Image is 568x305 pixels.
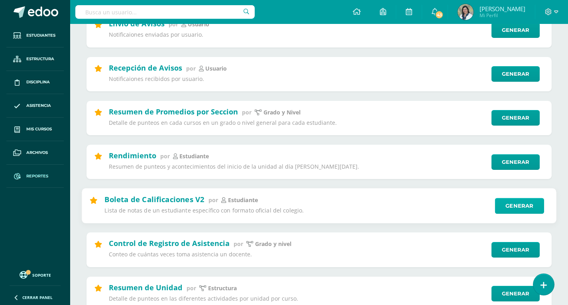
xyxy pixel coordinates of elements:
span: por [160,152,170,160]
p: Grado y Nivel [263,109,301,116]
span: por [242,108,252,116]
a: Soporte [10,269,61,280]
span: Estudiantes [26,32,55,39]
p: Usuario [205,65,227,72]
a: Disciplina [6,71,64,94]
p: Notificaiones recibidos por usuario. [109,75,486,83]
a: Generar [491,242,540,258]
p: Notificaiones enviadas por usuario. [109,31,486,38]
a: Archivos [6,141,64,165]
span: por [186,65,196,72]
a: Generar [491,66,540,82]
a: Generar [491,22,540,38]
span: Soporte [32,272,51,278]
h2: Resumen de Promedios por Seccion [109,107,238,116]
span: Archivos [26,150,48,156]
p: Resumen de punteos y acontecimientos del inicio de la unidad al día [PERSON_NAME][DATE]. [109,163,486,170]
span: Mi Perfil [480,12,525,19]
p: Lista de notas de un estudiante específico con formato oficial del colegio. [104,207,489,214]
h2: Recepción de Avisos [109,63,182,73]
span: [PERSON_NAME] [480,5,525,13]
a: Generar [491,110,540,126]
a: Reportes [6,165,64,188]
a: Mis cursos [6,118,64,141]
a: Asistencia [6,94,64,118]
span: por [234,240,243,248]
p: Conteo de cuántas veces toma asistencia un docente. [109,251,486,258]
span: Disciplina [26,79,50,85]
p: Usuario [188,21,209,28]
span: Asistencia [26,102,51,109]
h2: Boleta de Calificaciones V2 [104,195,204,204]
a: Estructura [6,47,64,71]
h2: Resumen de Unidad [109,283,183,292]
span: 43 [435,10,444,19]
img: ddd9173603c829309f2e28ae9f8beb11.png [458,4,474,20]
span: por [169,20,178,28]
span: por [187,284,196,292]
input: Busca un usuario... [75,5,255,19]
p: Detalle de punteos en las diferentes actividades por unidad por curso. [109,295,486,302]
p: grado y nivel [255,240,291,248]
h2: Control de Registro de Asistencia [109,238,230,248]
span: Mis cursos [26,126,52,132]
a: Estudiantes [6,24,64,47]
p: Estructura [208,285,237,292]
a: Generar [495,198,544,214]
h2: Rendimiento [109,151,156,160]
p: estudiante [179,153,209,160]
span: Reportes [26,173,48,179]
p: Detalle de punteos en cada cursos en un grado o nivel general para cada estudiante. [109,119,486,126]
span: Cerrar panel [22,295,53,300]
span: Estructura [26,56,54,62]
a: Generar [491,154,540,170]
p: estudiante [228,197,258,204]
a: Generar [491,286,540,301]
span: por [208,196,218,204]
